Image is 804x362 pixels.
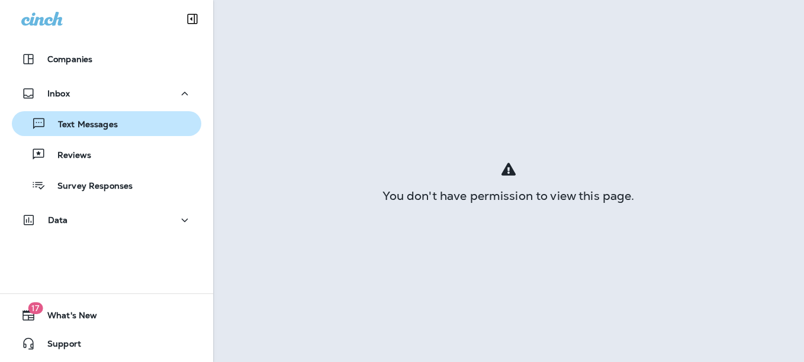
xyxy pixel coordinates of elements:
button: Text Messages [12,111,201,136]
span: Support [36,339,81,353]
button: 17What's New [12,303,201,327]
span: 17 [28,302,43,314]
button: Reviews [12,142,201,167]
div: You don't have permission to view this page. [213,191,804,201]
p: Reviews [46,150,91,161]
p: Survey Responses [46,181,133,192]
button: Companies [12,47,201,71]
button: Inbox [12,82,201,105]
button: Data [12,208,201,232]
p: Inbox [47,89,70,98]
p: Text Messages [46,119,118,131]
button: Collapse Sidebar [176,7,209,31]
button: Support [12,332,201,355]
span: What's New [36,311,97,325]
button: Survey Responses [12,173,201,198]
p: Data [48,215,68,225]
p: Companies [47,54,92,64]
